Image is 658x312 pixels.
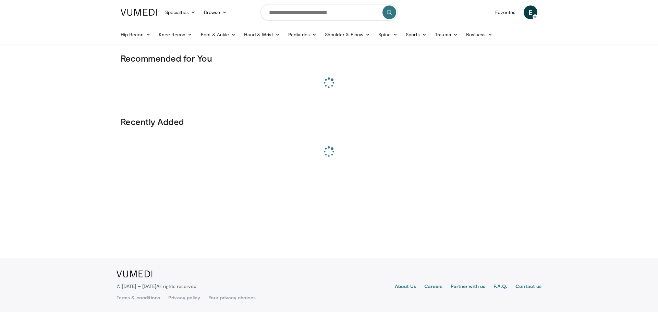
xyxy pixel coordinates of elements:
a: Business [462,28,497,41]
a: Your privacy choices [208,294,255,301]
p: © [DATE] – [DATE] [117,283,197,290]
a: Specialties [161,5,200,19]
span: All rights reserved [156,283,196,289]
a: Hand & Wrist [240,28,284,41]
a: Pediatrics [284,28,321,41]
a: Spine [374,28,401,41]
h3: Recently Added [121,116,537,127]
a: Privacy policy [168,294,200,301]
a: Favorites [491,5,520,19]
a: Sports [402,28,431,41]
a: E [524,5,537,19]
img: VuMedi Logo [121,9,157,16]
a: Foot & Ankle [197,28,240,41]
h3: Recommended for You [121,53,537,64]
a: Shoulder & Elbow [321,28,374,41]
img: VuMedi Logo [117,271,153,277]
a: Trauma [431,28,462,41]
a: Partner with us [451,283,485,291]
a: Careers [424,283,442,291]
a: Contact us [515,283,541,291]
a: Terms & conditions [117,294,160,301]
a: F.A.Q. [493,283,507,291]
a: Hip Recon [117,28,155,41]
a: About Us [395,283,416,291]
a: Browse [200,5,231,19]
input: Search topics, interventions [260,4,398,21]
a: Knee Recon [155,28,197,41]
